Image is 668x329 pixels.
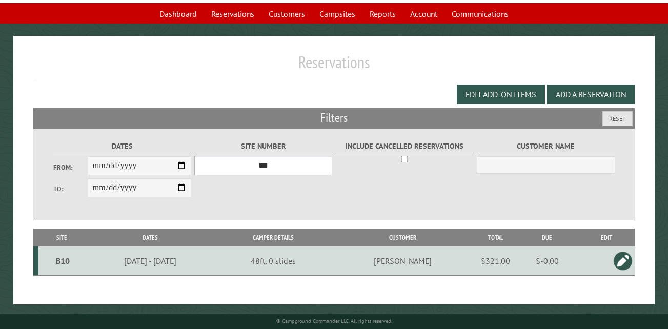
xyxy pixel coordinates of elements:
th: Edit [578,229,635,246]
th: Customer [331,229,475,246]
th: Dates [85,229,216,246]
a: Communications [446,4,515,24]
a: Dashboard [153,4,203,24]
div: B10 [43,256,83,266]
label: Site Number [194,140,332,152]
label: To: [53,184,88,194]
a: Campsites [313,4,361,24]
label: Customer Name [477,140,615,152]
button: Reset [602,111,633,126]
a: Account [404,4,443,24]
td: $-0.00 [516,246,578,276]
td: 48ft, 0 slides [216,246,331,276]
th: Total [475,229,516,246]
h1: Reservations [33,52,635,80]
td: [PERSON_NAME] [331,246,475,276]
a: Reservations [205,4,260,24]
button: Add a Reservation [547,85,635,104]
th: Due [516,229,578,246]
label: From: [53,162,88,172]
h2: Filters [33,108,635,128]
a: Reports [363,4,402,24]
th: Camper Details [216,229,331,246]
td: $321.00 [475,246,516,276]
div: [DATE] - [DATE] [87,256,215,266]
th: Site [38,229,85,246]
a: Customers [262,4,311,24]
label: Include Cancelled Reservations [336,140,474,152]
label: Dates [53,140,191,152]
small: © Campground Commander LLC. All rights reserved. [276,318,392,324]
button: Edit Add-on Items [457,85,545,104]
